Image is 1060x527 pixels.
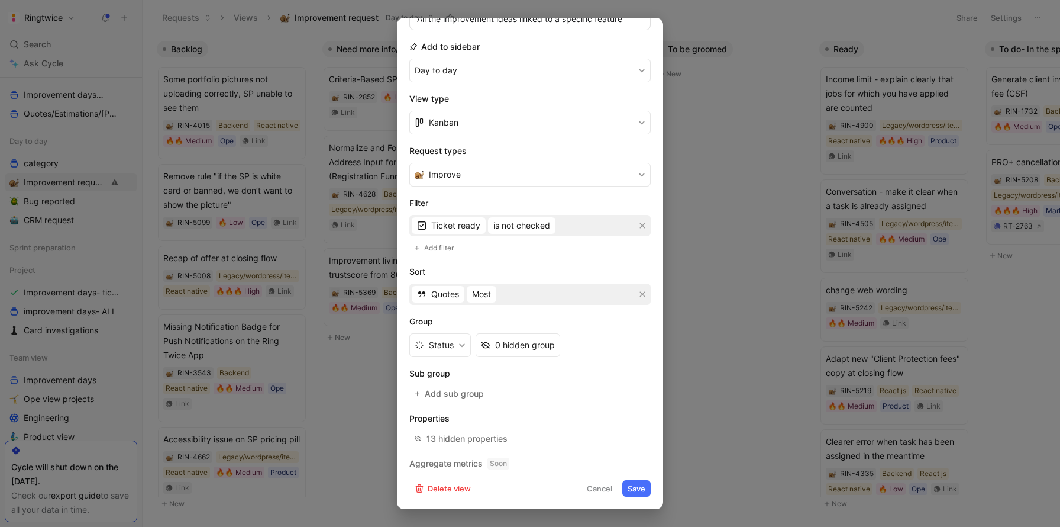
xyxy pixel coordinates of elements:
[493,218,550,233] span: is not checked
[409,333,471,357] button: Status
[495,338,555,352] div: 0 hidden group
[431,218,480,233] span: Ticket ready
[409,457,651,471] h2: Aggregate metrics
[409,241,460,255] button: Add filter
[472,287,491,301] span: Most
[409,265,651,279] h2: Sort
[425,387,485,401] span: Add sub group
[431,287,459,301] span: Quotes
[415,170,424,179] img: 🐌
[409,430,513,447] button: 13 hidden properties
[409,314,651,329] h2: Group
[409,480,476,497] button: Delete view
[412,217,486,234] button: Ticket ready
[409,412,651,426] h2: Properties
[424,242,455,254] span: Add filter
[409,196,651,210] h2: Filter
[581,480,618,497] button: Cancel
[409,144,651,158] h2: Request types
[429,168,461,182] span: Improve
[409,40,480,54] h2: Add to sidebar
[409,111,651,134] button: Kanban
[409,8,651,30] input: Your view description
[412,286,464,303] button: Quotes
[467,286,496,303] button: Most
[409,92,651,106] h2: View type
[488,217,555,234] button: is not checked
[476,333,560,357] button: 0 hidden group
[622,480,651,497] button: Save
[409,385,490,402] button: Add sub group
[487,458,509,470] span: Soon
[409,59,651,82] button: Day to day
[409,163,651,187] button: 🐌Improve
[409,367,651,381] h2: Sub group
[426,432,508,446] div: 13 hidden properties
